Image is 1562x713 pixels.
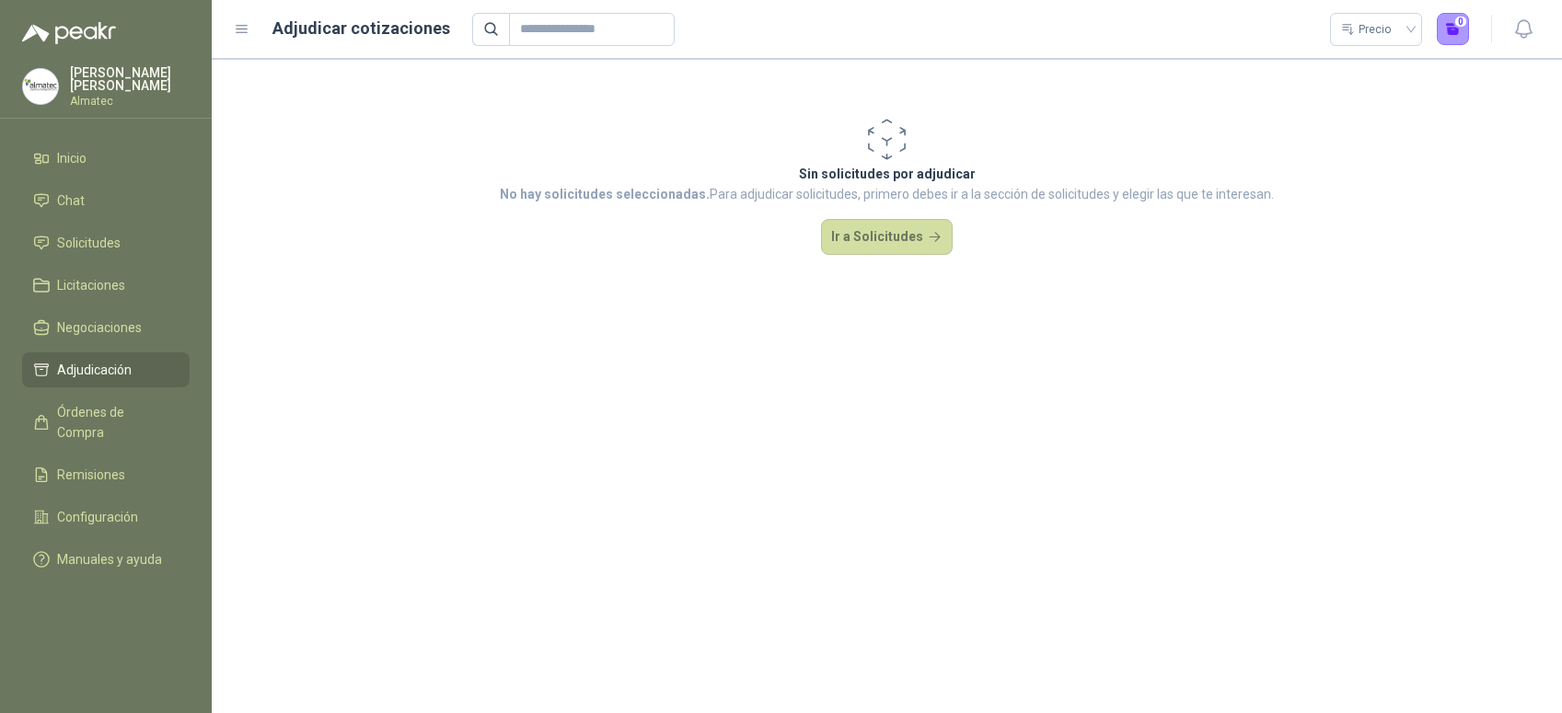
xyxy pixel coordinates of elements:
a: Remisiones [22,457,190,492]
a: Configuración [22,500,190,535]
img: Logo peakr [22,22,116,44]
span: Licitaciones [57,275,125,295]
p: Para adjudicar solicitudes, primero debes ir a la sección de solicitudes y elegir las que te inte... [500,184,1274,204]
span: Inicio [57,148,87,168]
a: Órdenes de Compra [22,395,190,450]
a: Solicitudes [22,225,190,260]
span: Órdenes de Compra [57,402,172,443]
a: Adjudicación [22,352,190,387]
div: Precio [1341,16,1394,43]
span: Negociaciones [57,317,142,338]
button: Ir a Solicitudes [821,219,954,256]
a: Negociaciones [22,310,190,345]
strong: No hay solicitudes seleccionadas. [500,187,710,201]
a: Licitaciones [22,268,190,303]
p: [PERSON_NAME] [PERSON_NAME] [70,66,190,92]
p: Almatec [70,96,190,107]
a: Inicio [22,141,190,176]
p: Sin solicitudes por adjudicar [500,164,1274,184]
span: Configuración [57,507,138,527]
span: Remisiones [57,465,125,485]
a: Manuales y ayuda [22,542,190,577]
img: Company Logo [23,69,58,104]
h1: Adjudicar cotizaciones [272,16,450,41]
button: 0 [1437,13,1470,46]
a: Chat [22,183,190,218]
span: Adjudicación [57,360,132,380]
span: Solicitudes [57,233,121,253]
span: Chat [57,190,85,211]
span: Manuales y ayuda [57,549,162,569]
